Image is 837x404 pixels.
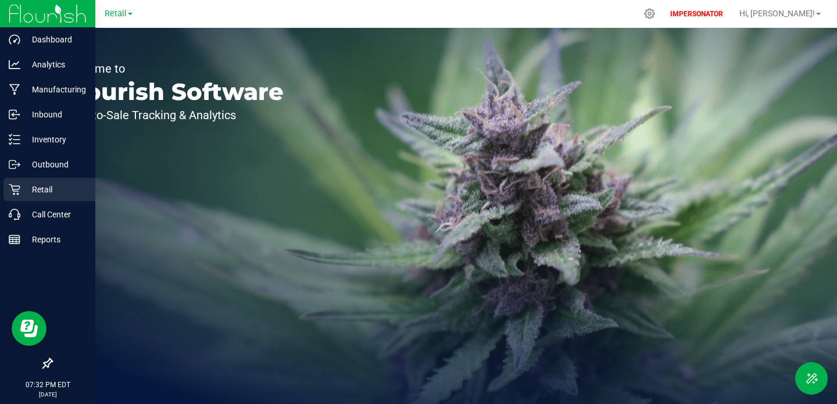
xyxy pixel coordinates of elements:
[9,109,20,120] inline-svg: Inbound
[9,159,20,170] inline-svg: Outbound
[20,58,90,71] p: Analytics
[9,209,20,220] inline-svg: Call Center
[642,8,657,19] div: Manage settings
[20,183,90,196] p: Retail
[795,362,828,395] button: Toggle Menu
[63,109,284,121] p: Seed-to-Sale Tracking & Analytics
[9,34,20,45] inline-svg: Dashboard
[9,184,20,195] inline-svg: Retail
[105,9,127,19] span: Retail
[63,63,284,74] p: Welcome to
[20,33,90,47] p: Dashboard
[20,208,90,221] p: Call Center
[5,390,90,399] p: [DATE]
[9,134,20,145] inline-svg: Inventory
[20,233,90,246] p: Reports
[20,83,90,96] p: Manufacturing
[5,380,90,390] p: 07:32 PM EDT
[20,133,90,146] p: Inventory
[20,158,90,171] p: Outbound
[739,9,815,18] span: Hi, [PERSON_NAME]!
[9,59,20,70] inline-svg: Analytics
[63,80,284,103] p: Flourish Software
[9,84,20,95] inline-svg: Manufacturing
[12,311,46,346] iframe: Resource center
[9,234,20,245] inline-svg: Reports
[666,9,728,19] p: IMPERSONATOR
[20,108,90,121] p: Inbound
